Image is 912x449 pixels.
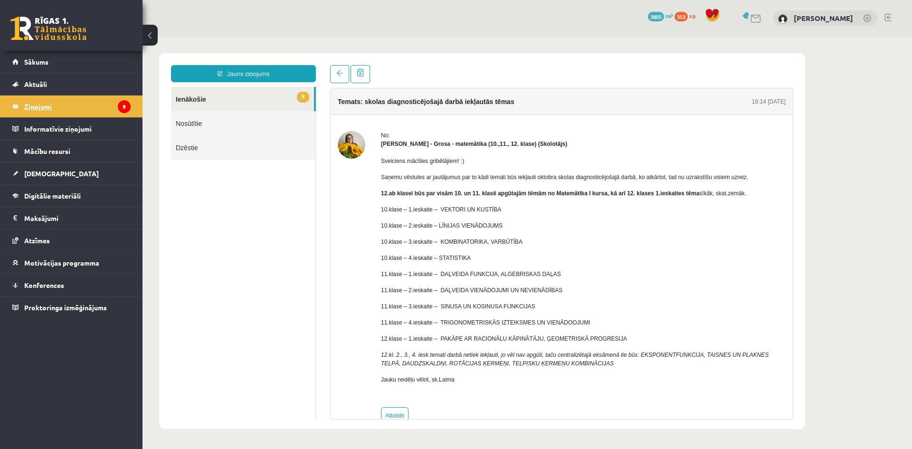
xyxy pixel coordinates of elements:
a: Ziņojumi9 [12,96,131,117]
legend: Ziņojumi [24,96,131,117]
span: Proktoringa izmēģinājums [24,303,107,312]
span: 353 [674,12,688,21]
a: Motivācijas programma [12,252,131,274]
p: 10.klase – 3.ieskaite – KOMBINATORIKA, VARBŪTĪBA [238,201,643,210]
span: Atzīmes [24,236,50,245]
a: Dzēstie [28,99,173,123]
a: Konferences [12,274,131,296]
a: [DEMOGRAPHIC_DATA] [12,162,131,184]
span: Konferences [24,281,64,289]
a: Rīgas 1. Tālmācības vidusskola [10,17,86,40]
span: [DEMOGRAPHIC_DATA] [24,169,99,178]
p: 11.klase – 2.ieskaite – DAĻVEIDA VIENĀDOJUMI UN NEVIENĀDĪBAS [238,249,643,258]
a: Informatīvie ziņojumi [12,118,131,140]
legend: Informatīvie ziņojumi [24,118,131,140]
a: [PERSON_NAME] [794,13,853,23]
p: 10.klase – 2.ieskaite – LĪNIJAS VIENĀDOJUMS [238,185,643,193]
p: Saņemu vēstules ar jautājumus par to kādi temati būs iekļauti oktobra skolas diagnosticējošajā da... [238,136,643,145]
p: 10.klase – 1.ieskaite – VEKTORI UN KUSTĪBA [238,169,643,177]
a: Mācību resursi [12,140,131,162]
a: Maksājumi [12,207,131,229]
a: Aktuāli [12,73,131,95]
a: Sākums [12,51,131,73]
div: 18:14 [DATE] [609,61,643,69]
p: 11.klase – 4.ieskaite – TRIGONOMETRISKĀS IZTEIKSMES UN VIENĀDOOJUMI [238,282,643,290]
i: 9 [118,100,131,113]
p: 11.klase – 1.ieskaite – DAĻVEIDA FUNKCIJA, ALGEBRISKAS DAĻAS [238,233,643,242]
img: Laima Tukāne - Grosa - matemātika (10.,11., 12. klase) [195,95,223,122]
span: Motivācijas programma [24,258,99,267]
p: Jauku nedēļu vēlot, sk.Laima [238,339,643,347]
span: Mācību resursi [24,147,70,155]
span: 9 [154,55,167,66]
a: Jauns ziņojums [28,29,173,46]
a: Atzīmes [12,229,131,251]
p: 11.klase – 3.ieskaite – SINUSA UN KOSINUSA FUNKCIJAS [238,266,643,274]
span: Aktuāli [24,80,47,88]
span: Digitālie materiāli [24,191,81,200]
span: xp [689,12,695,19]
strong: 12.ab klasei būs par visām 10. un 11. klasē apgūtajām tēmām no Matemātika I kursa, kā arī 12. kla... [238,153,557,160]
a: 353 xp [674,12,700,19]
img: Sigurds Kozlovskis [778,14,788,24]
span: Sākums [24,57,48,66]
span: 3805 [648,12,664,21]
div: No: [238,95,643,103]
p: Sveiciens mācīties gribētājiem! :) [238,120,643,129]
strong: [PERSON_NAME] - Grosa - matemātika (10.,11., 12. klase) (Skolotājs) [238,104,425,111]
legend: Maksājumi [24,207,131,229]
a: Digitālie materiāli [12,185,131,207]
span: mP [665,12,673,19]
a: Nosūtītie [28,75,173,99]
a: Atbildēt [238,371,266,388]
a: 3805 mP [648,12,673,19]
h4: Temats: skolas diagnosticējošajā darbā iekļautās tēmas [195,61,372,69]
p: 10.klase – 4.ieskaite – STATISTIKA [238,217,643,226]
em: 12.kl. 2., 3., 4. iesk.temati darbā netiek iekļauti, jo vēl nav apgūti, taču centralizētajā eksām... [238,315,626,330]
a: 9Ienākošie [28,50,171,75]
a: Proktoringa izmēģinājums [12,296,131,318]
p: 12.klase – 1.ieskaite – PAKĀPE AR RACIONĀLU KĀPINĀTĀJU, ĢEOMETRISKĀ PROGRESIJA [238,298,643,306]
p: sīkāk, skat.zemāk. [238,153,643,161]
